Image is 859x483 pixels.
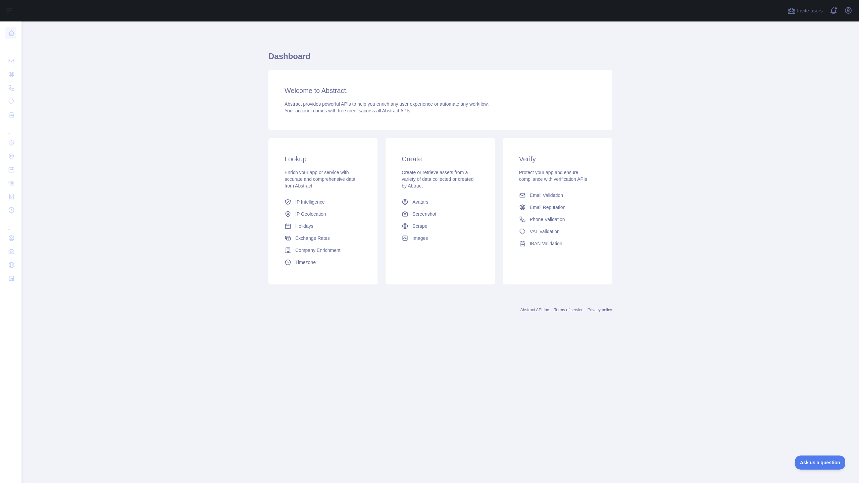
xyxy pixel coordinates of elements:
[516,189,599,201] a: Email Validation
[282,196,364,208] a: IP Intelligence
[516,237,599,250] a: IBAN Validation
[282,256,364,268] a: Timezone
[554,308,583,312] a: Terms of service
[530,192,563,199] span: Email Validation
[285,108,411,113] span: Your account comes with across all Abstract APIs.
[399,196,481,208] a: Avatars
[399,232,481,244] a: Images
[282,208,364,220] a: IP Geolocation
[5,122,16,136] div: ...
[795,455,846,470] iframe: Toggle Customer Support
[412,223,427,229] span: Scrape
[282,244,364,256] a: Company Enrichment
[519,154,596,164] h3: Verify
[285,86,596,95] h3: Welcome to Abstract.
[282,232,364,244] a: Exchange Rates
[516,225,599,237] a: VAT Validation
[282,220,364,232] a: Holidays
[268,51,612,67] h1: Dashboard
[295,211,326,217] span: IP Geolocation
[520,308,550,312] a: Abstract API Inc.
[588,308,612,312] a: Privacy policy
[402,154,478,164] h3: Create
[412,211,436,217] span: Screenshot
[285,101,489,107] span: Abstract provides powerful APIs to help you enrich any user experience or automate any workflow.
[295,235,330,241] span: Exchange Rates
[412,235,428,241] span: Images
[530,216,565,223] span: Phone Validation
[530,240,562,247] span: IBAN Validation
[285,170,355,189] span: Enrich your app or service with accurate and comprehensive data from Abstract
[285,154,361,164] h3: Lookup
[399,220,481,232] a: Scrape
[786,5,824,16] button: Invite users
[530,228,560,235] span: VAT Validation
[402,170,473,189] span: Create or retrieve assets from a variety of data collected or created by Abtract
[295,199,325,205] span: IP Intelligence
[295,259,316,266] span: Timezone
[295,223,313,229] span: Holidays
[530,204,566,211] span: Email Reputation
[399,208,481,220] a: Screenshot
[5,217,16,231] div: ...
[516,201,599,213] a: Email Reputation
[412,199,428,205] span: Avatars
[5,40,16,54] div: ...
[797,7,823,15] span: Invite users
[295,247,341,254] span: Company Enrichment
[519,170,587,182] span: Protect your app and ensure compliance with verification APIs
[516,213,599,225] a: Phone Validation
[338,108,361,113] span: free credits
